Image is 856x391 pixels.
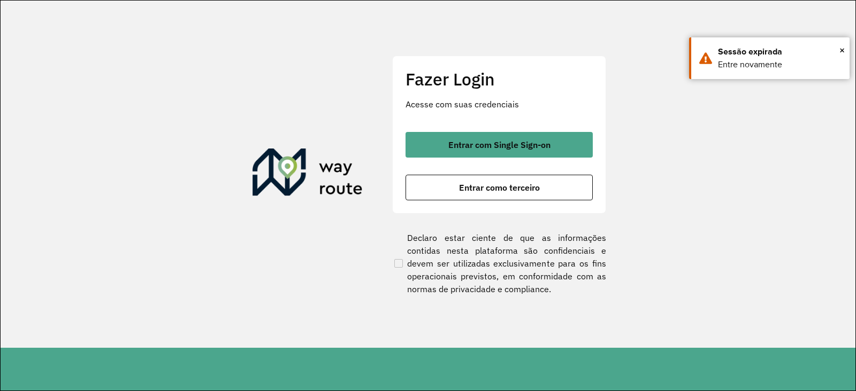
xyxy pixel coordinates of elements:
[839,42,845,58] span: ×
[406,98,593,111] p: Acesse com suas credenciais
[448,140,551,149] span: Entrar com Single Sign-on
[718,58,842,71] div: Entre novamente
[392,231,606,295] label: Declaro estar ciente de que as informações contidas nesta plataforma são confidenciais e devem se...
[253,148,363,200] img: Roteirizador AmbevTech
[718,45,842,58] div: Sessão expirada
[406,69,593,89] h2: Fazer Login
[406,175,593,200] button: button
[406,132,593,158] button: button
[839,42,845,58] button: Close
[459,183,540,192] span: Entrar como terceiro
